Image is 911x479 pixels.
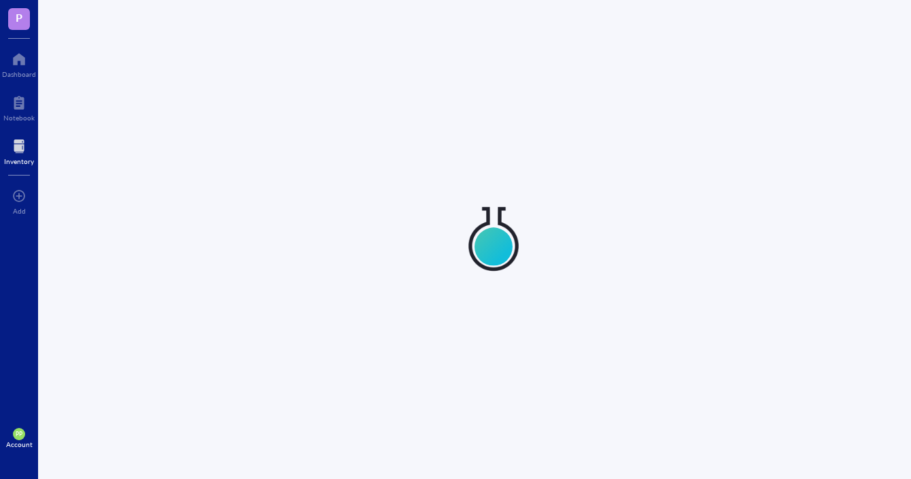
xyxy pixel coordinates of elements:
[13,207,26,215] div: Add
[3,92,35,122] a: Notebook
[4,157,34,165] div: Inventory
[3,114,35,122] div: Notebook
[2,70,36,78] div: Dashboard
[2,48,36,78] a: Dashboard
[4,135,34,165] a: Inventory
[16,9,22,26] span: P
[16,431,22,437] span: PP
[6,440,33,448] div: Account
